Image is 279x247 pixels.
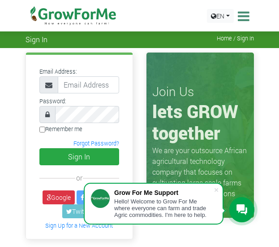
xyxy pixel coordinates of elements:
label: Email Address: [39,67,77,76]
span: Home / Sign In [217,35,254,42]
h3: Join Us [152,84,248,99]
a: Forgot Password? [73,140,119,147]
button: Sign In [39,148,119,165]
label: Remember me [39,125,82,133]
div: Hello! Welcome to Grow For Me where everyone can farm and trade Agric commodities. I'm here to help. [114,198,214,218]
label: Password: [39,97,66,106]
input: Remember me [39,127,45,132]
span: Sign In [26,35,47,44]
input: Email Address [58,76,119,93]
a: Google [43,190,75,204]
h1: lets GROW together [152,101,248,144]
div: or [39,172,119,183]
p: We are your outsource African agricultural technology company that focuses on cultivating large s... [152,145,248,210]
div: Grow For Me Support [114,189,214,196]
a: Sign Up for a New Account [45,222,113,229]
a: EN [207,9,234,23]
